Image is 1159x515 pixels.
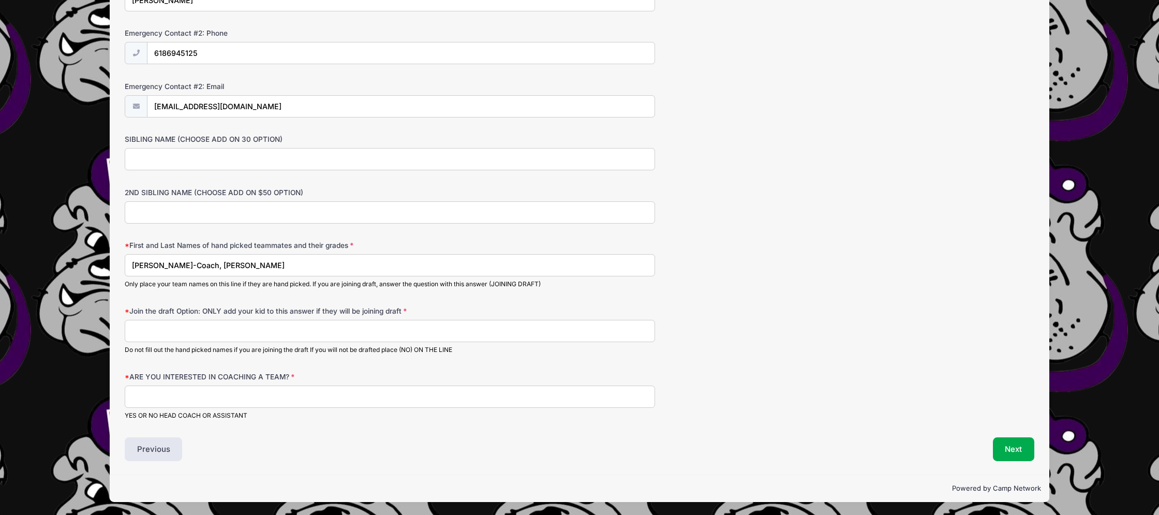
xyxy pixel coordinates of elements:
div: Do not fill out the hand picked names if you are joining the draft If you will not be drafted pla... [125,345,656,355]
label: Emergency Contact #2: Phone [125,28,428,38]
label: Emergency Contact #2: Email [125,81,428,92]
label: First and Last Names of hand picked teammates and their grades [125,240,428,251]
button: Next [993,437,1035,461]
p: Powered by Camp Network [118,483,1041,494]
input: email@email.com [147,95,655,117]
label: SIBLING NAME (CHOOSE ADD ON 30 OPTION) [125,134,428,144]
div: YES OR NO HEAD COACH OR ASSISTANT [125,411,656,420]
input: (xxx) xxx-xxxx [147,42,655,64]
label: Join the draft Option: ONLY add your kid to this answer if they will be joining draft [125,306,428,316]
label: 2ND SIBLING NAME (CHOOSE ADD ON $50 OPTION) [125,187,428,198]
div: Only place your team names on this line if they are hand picked. If you are joining draft, answer... [125,279,656,289]
label: ARE YOU INTERESTED IN COACHING A TEAM? [125,372,428,382]
button: Previous [125,437,183,461]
